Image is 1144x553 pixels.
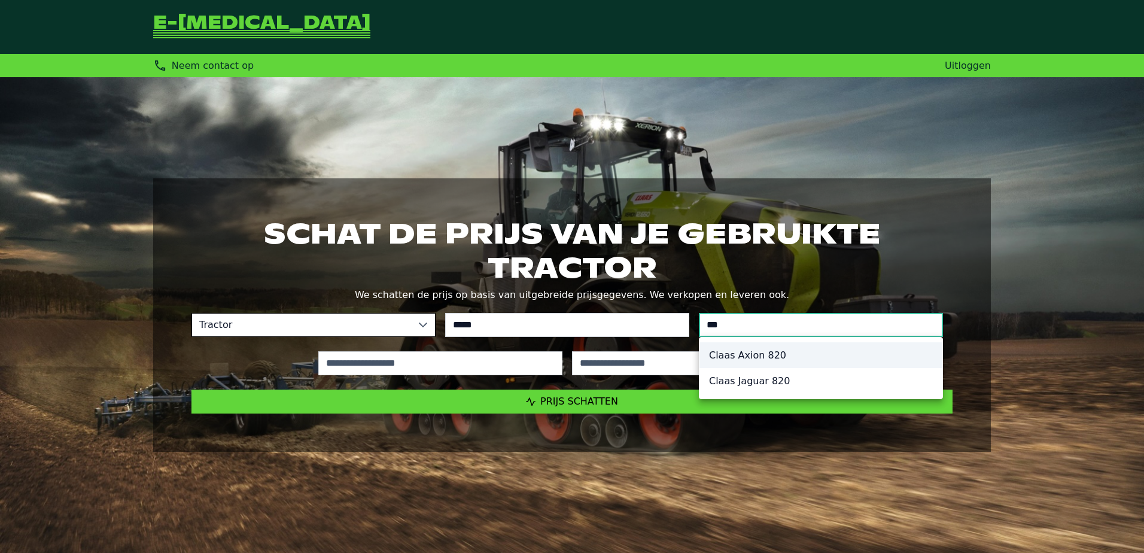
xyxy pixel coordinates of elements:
button: Prijs schatten [191,390,953,414]
a: Uitloggen [945,60,991,71]
a: Terug naar de startpagina [153,14,370,39]
li: Claas Jaguar 820 [699,368,942,394]
span: Neem contact op [172,60,254,71]
li: Claas Axion 820 [699,342,942,368]
p: We schatten de prijs op basis van uitgebreide prijsgegevens. We verkopen en leveren ook. [191,287,953,303]
span: Prijs schatten [540,396,618,407]
ul: Option List [699,338,942,399]
h1: Schat de prijs van je gebruikte tractor [191,217,953,284]
span: Tractor [192,314,411,336]
div: Neem contact op [153,59,254,72]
